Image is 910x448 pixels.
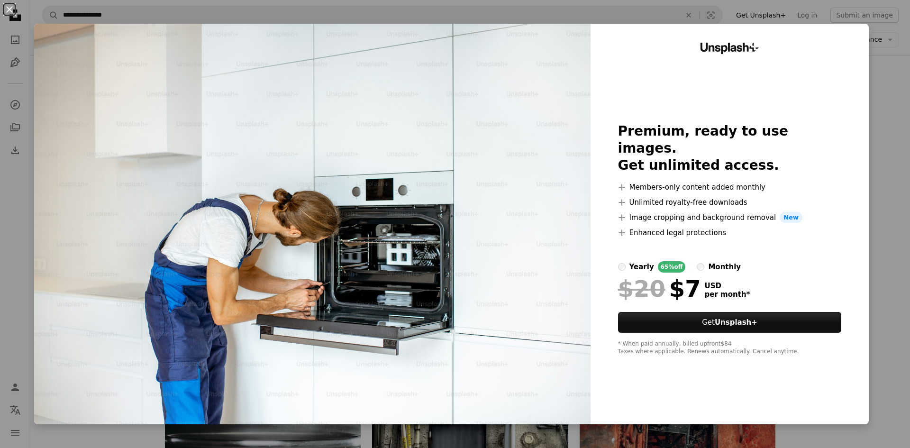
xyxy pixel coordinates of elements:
[780,212,802,223] span: New
[618,276,665,301] span: $20
[629,261,654,273] div: yearly
[705,282,750,290] span: USD
[618,182,842,193] li: Members-only content added monthly
[715,318,757,327] strong: Unsplash+
[708,261,741,273] div: monthly
[658,261,686,273] div: 65% off
[618,212,842,223] li: Image cropping and background removal
[618,340,842,356] div: * When paid annually, billed upfront $84 Taxes where applicable. Renews automatically. Cancel any...
[618,227,842,238] li: Enhanced legal protections
[618,123,842,174] h2: Premium, ready to use images. Get unlimited access.
[705,290,750,299] span: per month *
[618,276,701,301] div: $7
[697,263,704,271] input: monthly
[618,312,842,333] button: GetUnsplash+
[618,197,842,208] li: Unlimited royalty-free downloads
[618,263,626,271] input: yearly65%off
